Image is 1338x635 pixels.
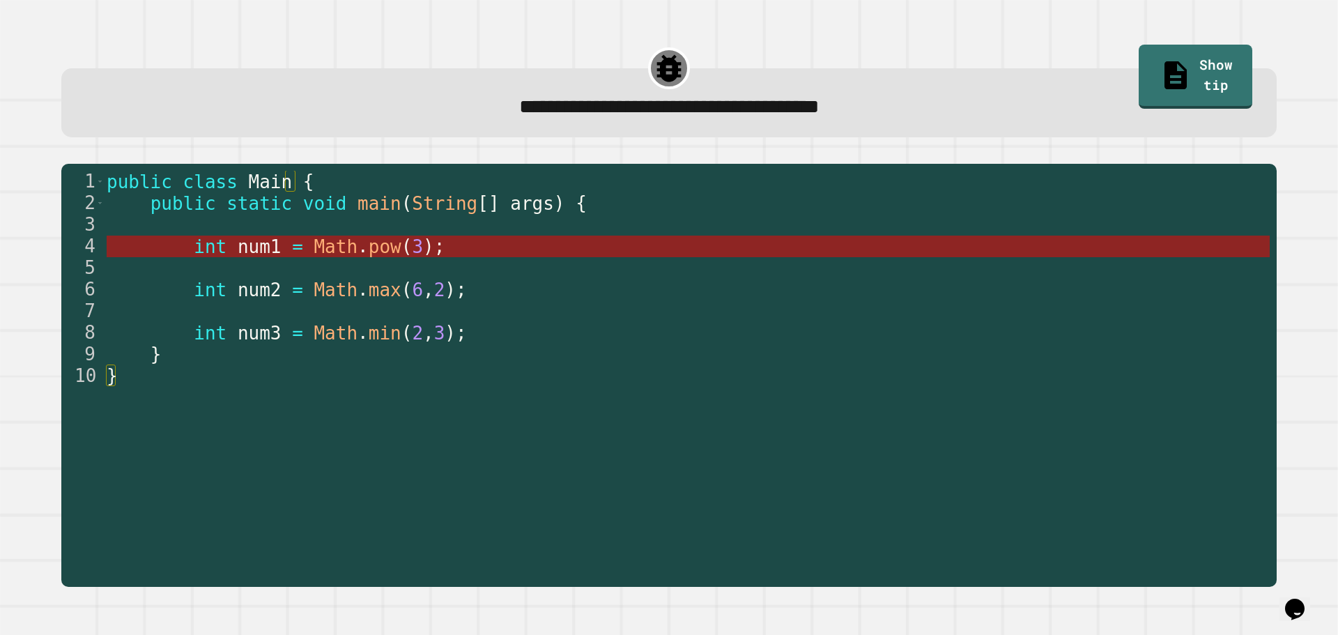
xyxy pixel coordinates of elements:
span: pow [369,236,401,257]
span: Main [249,171,293,192]
div: 6 [61,279,105,300]
div: 9 [61,344,105,365]
a: Show tip [1139,45,1252,109]
span: static [226,193,292,214]
span: public [107,171,172,192]
span: int [194,280,226,300]
span: min [369,323,401,344]
span: Math [314,280,358,300]
iframe: chat widget [1279,579,1324,621]
div: 4 [61,236,105,257]
div: 7 [61,300,105,322]
span: String [413,193,478,214]
span: = [292,323,303,344]
span: 2 [434,280,445,300]
span: int [194,236,226,257]
span: 3 [434,323,445,344]
span: num3 [238,323,282,344]
span: void [303,193,347,214]
span: num2 [238,280,282,300]
div: 3 [61,214,105,236]
span: Math [314,323,358,344]
div: 2 [61,192,105,214]
div: 8 [61,322,105,344]
span: Toggle code folding, rows 2 through 9 [96,192,104,214]
div: 1 [61,171,105,192]
div: 5 [61,257,105,279]
span: = [292,236,303,257]
span: args [510,193,554,214]
span: 6 [413,280,424,300]
span: 3 [413,236,424,257]
span: main [357,193,401,214]
span: 2 [413,323,424,344]
span: class [183,171,238,192]
span: = [292,280,303,300]
span: max [369,280,401,300]
span: num1 [238,236,282,257]
span: int [194,323,226,344]
div: 10 [61,365,105,387]
span: Math [314,236,358,257]
span: public [151,193,216,214]
span: Toggle code folding, rows 1 through 10 [96,171,104,192]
